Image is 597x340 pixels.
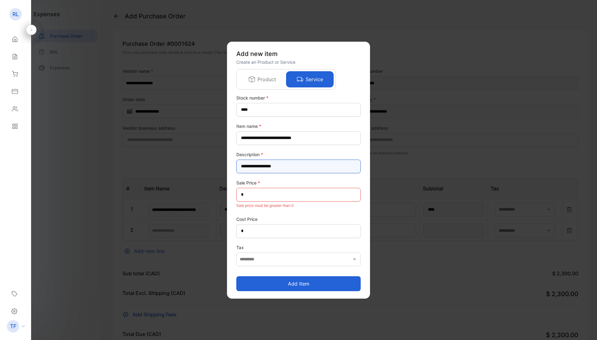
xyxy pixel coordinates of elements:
[10,322,16,330] p: TF
[236,49,361,58] p: Add new item
[12,10,19,18] p: RL
[236,95,361,101] label: Stock number
[236,244,361,251] label: Tax
[236,276,361,291] button: Add item
[306,76,323,83] p: Service
[236,59,295,65] span: Create an Product or Service
[236,179,361,186] label: Sale Price
[5,2,24,21] button: Open LiveChat chat widget
[236,216,361,222] label: Cost Price
[257,76,276,83] p: Product
[236,202,361,210] p: Sale price must be greater than 0
[236,151,361,158] label: Description
[236,123,361,129] label: Item name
